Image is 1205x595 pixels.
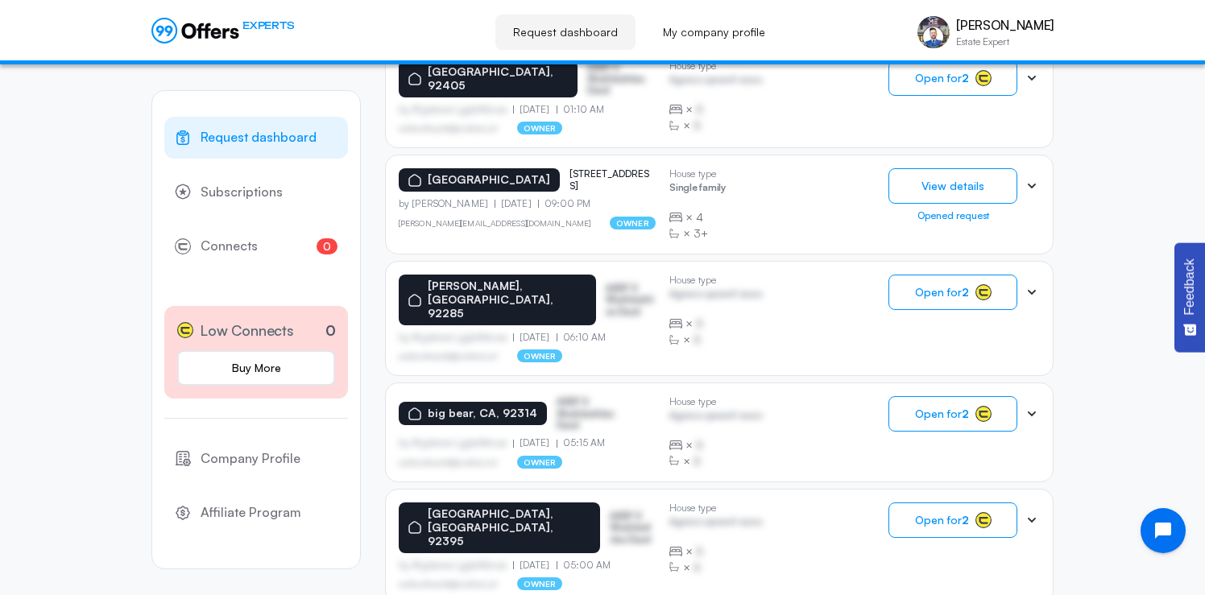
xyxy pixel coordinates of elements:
p: [GEOGRAPHIC_DATA] [428,173,550,187]
div: × [669,332,762,348]
p: House type [669,396,762,407]
p: 06:10 AM [557,332,607,343]
a: Subscriptions [164,171,348,213]
p: owner [517,577,563,590]
div: × [669,560,762,576]
p: [PERSON_NAME], [GEOGRAPHIC_DATA], 92285 [428,279,586,320]
span: Request dashboard [201,127,317,148]
div: × [669,209,726,225]
p: Agrwsv qwervf oiuns [669,410,762,425]
span: Open for [915,514,969,527]
button: Open for2 [888,275,1017,310]
p: House type [669,168,726,180]
p: asdfasdfasasfd@asdfasd.asf [399,123,498,133]
p: asdfasdfasasfd@asdfasd.asf [399,457,498,467]
p: 05:00 AM [557,560,611,571]
p: asdfasdfasasfd@asdfasd.asf [399,351,498,361]
span: Low Connects [200,319,294,342]
p: Estate Expert [956,37,1054,47]
strong: 2 [962,407,969,420]
p: by Afgdsrwe Ljgjkdfsbvas [399,437,513,448]
p: ASDF S Sfasfdasfdas Dasd [557,396,637,431]
p: House type [669,60,762,72]
p: by Afgdsrwe Ljgjkdfsbvas [399,104,513,115]
p: [DATE] [513,332,557,343]
div: × [669,453,762,469]
p: 09:00 PM [538,198,591,209]
a: [PERSON_NAME][EMAIL_ADDRESS][DOMAIN_NAME] [399,218,590,228]
div: × [669,437,762,453]
p: Agrwsv qwervf oiuns [669,288,762,304]
span: B [694,560,701,576]
strong: 2 [962,285,969,299]
span: Feedback [1182,258,1197,315]
div: × [669,118,762,134]
a: My company profile [645,14,783,50]
span: B [694,118,701,134]
span: 4 [696,209,703,225]
div: Opened request [888,210,1017,221]
p: owner [517,122,563,134]
p: 0 [325,320,336,341]
p: ASDF S Sfasfdasfdas Dasd [587,62,656,97]
p: Single family [669,182,726,197]
p: by Afgdsrwe Ljgjkdfsbvas [399,560,513,571]
span: EXPERTS [242,18,294,33]
span: B [694,453,701,469]
p: [DATE] [513,104,557,115]
div: × [669,543,762,560]
span: Affiliate Program [201,502,301,523]
span: B [694,332,701,348]
span: Open for [915,72,969,85]
p: owner [517,456,563,469]
a: Connects0 [164,225,348,267]
span: Company Profile [201,448,300,469]
span: Subscriptions [201,182,283,203]
p: [DATE] [513,560,557,571]
button: Open for2 [888,502,1017,538]
a: Request dashboard [495,14,636,50]
p: [STREET_ADDRESS] [569,168,650,192]
p: ASDF S Sfasfdasfdas Dasd [606,283,656,317]
img: Scott Gee [917,16,950,48]
p: 05:15 AM [557,437,606,448]
span: B [696,437,703,453]
div: × [669,225,726,242]
button: Open for2 [888,396,1017,432]
div: × [669,101,762,118]
p: big bear, CA, 92314 [428,407,537,420]
strong: 2 [962,513,969,527]
span: Connects [201,236,258,257]
button: Feedback - Show survey [1174,242,1205,352]
button: Open for2 [888,60,1017,96]
span: 0 [317,238,337,254]
p: [GEOGRAPHIC_DATA], [GEOGRAPHIC_DATA], 92395 [428,507,590,547]
span: B [696,543,703,560]
p: by Afgdsrwe Ljgjkdfsbvas [399,332,513,343]
p: House type [669,275,762,286]
span: Open for [915,407,969,420]
p: 01:10 AM [557,104,605,115]
p: Agrwsv qwervf oiuns [669,74,762,89]
p: asdfasdfasasfd@asdfasd.asf [399,579,498,589]
a: Request dashboard [164,117,348,159]
span: B [696,101,703,118]
span: B [696,316,703,332]
a: Buy More [177,350,335,386]
button: View details [888,168,1017,204]
p: [DATE] [513,437,557,448]
p: by [PERSON_NAME] [399,198,495,209]
p: [DATE] [495,198,538,209]
div: × [669,316,762,332]
p: [PERSON_NAME] [956,18,1054,33]
a: EXPERTS [151,18,294,43]
span: Open for [915,286,969,299]
p: [GEOGRAPHIC_DATA], 92405 [428,65,568,93]
a: Company Profile [164,438,348,480]
a: Affiliate Program [164,492,348,534]
p: owner [610,217,656,229]
strong: 2 [962,71,969,85]
p: House type [669,502,762,514]
p: Agrwsv qwervf oiuns [669,516,762,531]
p: ASDF S Sfasfdasfdas Dasd [610,510,656,545]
